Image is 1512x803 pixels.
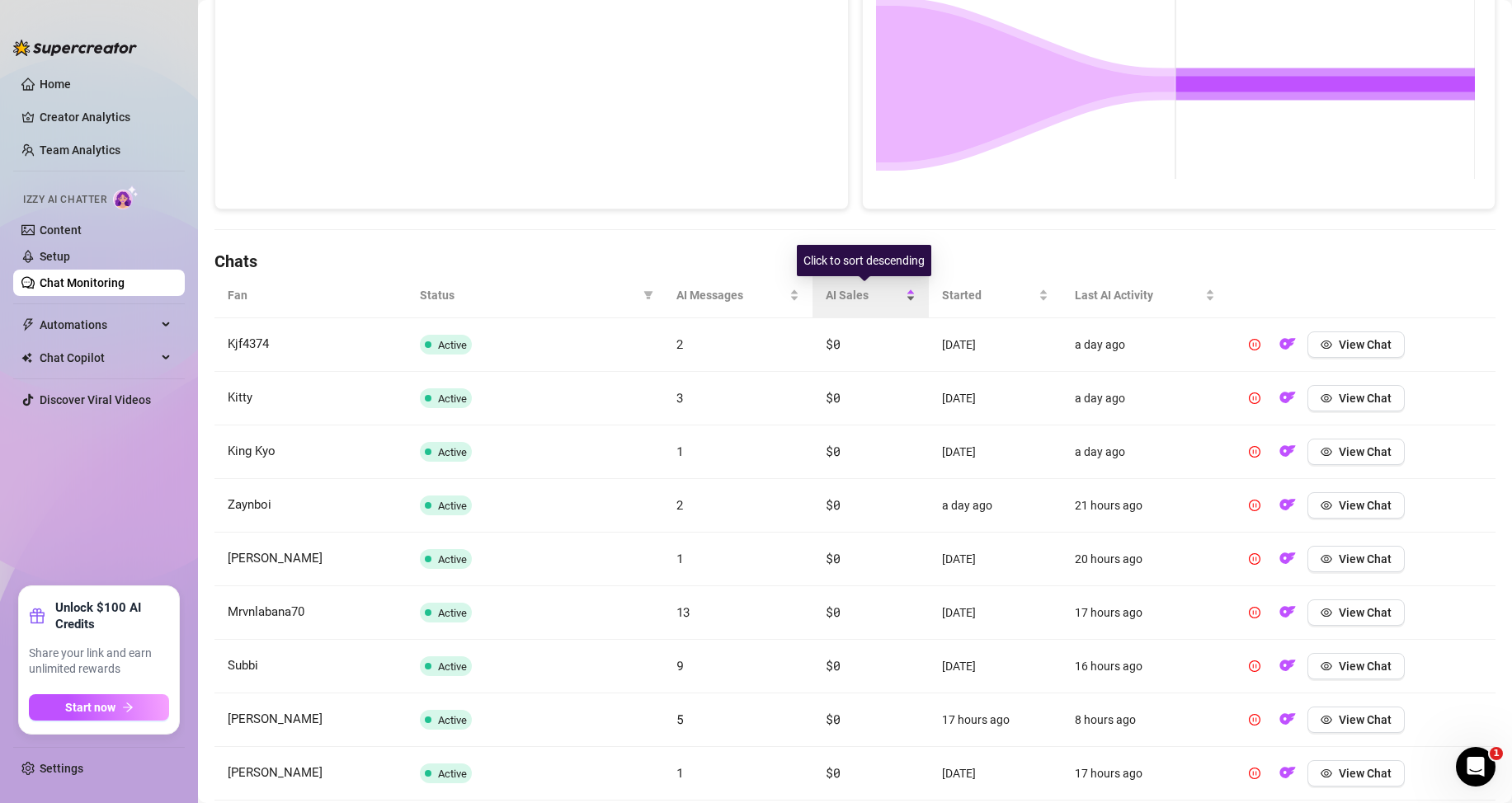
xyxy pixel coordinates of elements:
a: OF [1274,770,1301,783]
button: View Chat [1307,653,1405,679]
td: 21 hours ago [1062,479,1228,533]
span: thunderbolt [21,318,35,331]
span: 13 [676,603,690,620]
td: 17 hours ago [1062,586,1228,640]
span: pause-circle [1249,500,1260,511]
img: Chat Copilot [21,352,32,364]
a: Settings [40,762,83,775]
span: Started [942,286,1035,304]
span: pause-circle [1249,446,1260,458]
span: Automations [40,312,157,338]
span: View Chat [1339,392,1392,405]
button: OF [1274,439,1301,465]
button: OF [1274,492,1301,519]
span: View Chat [1339,338,1392,351]
th: AI Sales [813,273,929,318]
td: a day ago [1062,318,1228,372]
h4: Chats [214,250,1496,273]
span: eye [1321,607,1332,618]
span: View Chat [1339,713,1392,726]
span: View Chat [1339,660,1392,673]
a: OF [1274,663,1301,676]
span: $0 [826,711,840,727]
span: Start now [65,701,115,714]
span: Kjf4374 [228,336,269,351]
a: OF [1274,395,1301,408]
span: Active [438,553,467,566]
a: OF [1274,448,1301,462]
span: 9 [676,657,684,674]
span: Chat Copilot [40,345,157,371]
img: OF [1279,496,1296,513]
td: 20 hours ago [1062,533,1228,586]
button: OF [1274,707,1301,733]
span: 3 [676,389,684,406]
th: AI Messages [663,273,813,318]
span: [PERSON_NAME] [228,711,323,726]
button: OF [1274,385,1301,411]
td: 17 hours ago [1062,747,1228,801]
span: Zaynboi [228,497,271,512]
button: Start nowarrow-right [29,694,169,721]
span: Active [438,500,467,512]
span: eye [1321,392,1332,404]
span: Izzy AI Chatter [23,192,106,208]
span: Last AI Activity [1075,286,1202,304]
td: [DATE] [929,425,1062,479]
button: OF [1274,546,1301,572]
button: OF [1274,599,1301,626]
span: [PERSON_NAME] [228,551,323,566]
span: Mrvnlabana70 [228,604,304,619]
td: [DATE] [929,640,1062,693]
img: OF [1279,603,1296,620]
span: $0 [826,496,840,513]
a: Chat Monitoring [40,276,125,289]
span: 1 [676,550,684,566]
a: OF [1274,716,1301,730]
td: [DATE] [929,533,1062,586]
span: Active [438,392,467,405]
span: View Chat [1339,499,1392,512]
span: Subbi [228,658,258,673]
span: eye [1321,446,1332,458]
img: OF [1279,336,1296,352]
span: 2 [676,496,684,513]
span: AI Messages [676,286,787,304]
span: 1 [676,443,684,459]
span: pause-circle [1249,768,1260,779]
td: 17 hours ago [929,693,1062,747]
span: Active [438,660,467,673]
button: View Chat [1307,599,1405,626]
span: AI Sales [826,286,902,304]
span: eye [1321,714,1332,726]
span: eye [1321,660,1332,672]
button: View Chat [1307,546,1405,572]
span: Status [420,286,637,304]
span: 5 [676,711,684,727]
span: Kitty [228,390,252,405]
a: Home [40,77,71,91]
span: View Chat [1339,552,1392,566]
a: OF [1274,556,1301,569]
img: OF [1279,550,1296,566]
span: pause-circle [1249,339,1260,350]
span: $0 [826,443,840,459]
iframe: Intercom live chat [1456,747,1496,787]
span: $0 [826,550,840,566]
span: arrow-right [122,702,134,713]
span: Active [438,768,467,780]
span: pause-circle [1249,714,1260,726]
span: filter [643,290,653,300]
span: eye [1321,339,1332,350]
img: OF [1279,389,1296,406]
img: OF [1279,764,1296,781]
strong: Unlock $100 AI Credits [55,599,169,632]
button: OF [1274,653,1301,679]
th: Last AI Activity [1062,273,1228,318]
span: 1 [676,764,684,781]
a: Discover Viral Videos [40,393,151,406]
button: View Chat [1307,760,1405,787]
span: pause-circle [1249,392,1260,404]
a: Team Analytics [40,143,120,157]
span: View Chat [1339,606,1392,619]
